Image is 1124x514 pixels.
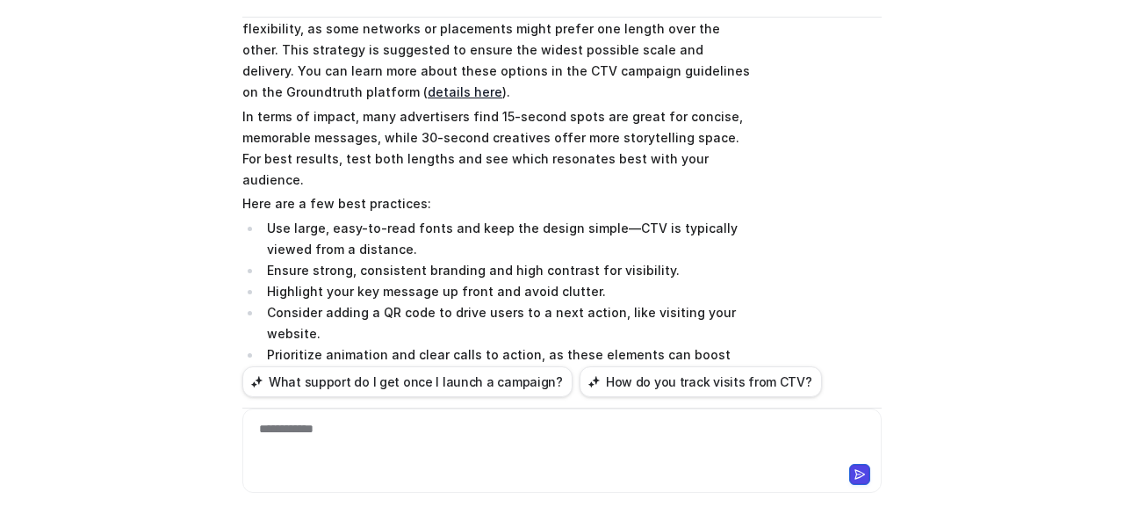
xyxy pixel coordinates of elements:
button: What support do I get once I launch a campaign? [242,366,573,397]
li: Prioritize animation and clear calls to action, as these elements can boost engagement. [262,344,756,387]
li: Use large, easy-to-read fonts and keep the design simple—CTV is typically viewed from a distance. [262,218,756,260]
li: Consider adding a QR code to drive users to a next action, like visiting your website. [262,302,756,344]
p: Here are a few best practices: [242,193,756,214]
a: details here [428,84,502,99]
li: Ensure strong, consistent branding and high contrast for visibility. [262,260,756,281]
li: Highlight your key message up front and avoid clutter. [262,281,756,302]
button: How do you track visits from CTV? [580,366,822,397]
p: In terms of impact, many advertisers find 15-second spots are great for concise, memorable messag... [242,106,756,191]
